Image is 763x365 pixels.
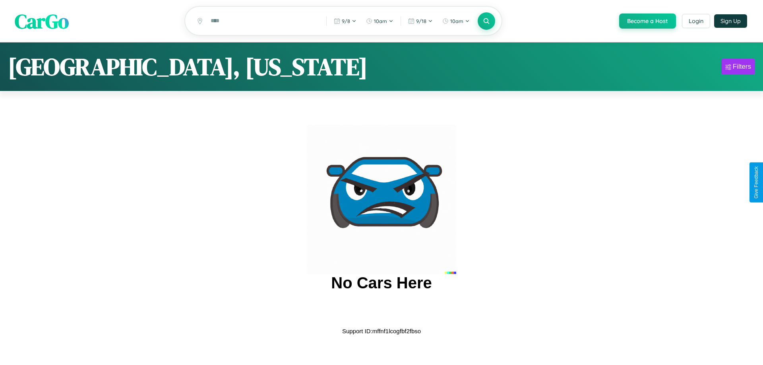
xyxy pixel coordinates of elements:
div: Give Feedback [753,166,759,199]
img: car [307,125,456,274]
h1: [GEOGRAPHIC_DATA], [US_STATE] [8,50,368,83]
button: 9/8 [330,15,360,27]
span: CarGo [15,7,69,35]
button: Filters [721,59,755,75]
button: Become a Host [619,14,676,29]
div: Filters [733,63,751,71]
h2: No Cars Here [331,274,432,292]
button: 10am [362,15,397,27]
span: 9 / 18 [416,18,426,24]
span: 9 / 8 [342,18,350,24]
span: 10am [450,18,463,24]
button: 9/18 [404,15,437,27]
button: Sign Up [714,14,747,28]
button: Login [682,14,710,28]
p: Support ID: mffnf1lcogfbf2fbso [342,326,421,336]
span: 10am [374,18,387,24]
button: 10am [438,15,474,27]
